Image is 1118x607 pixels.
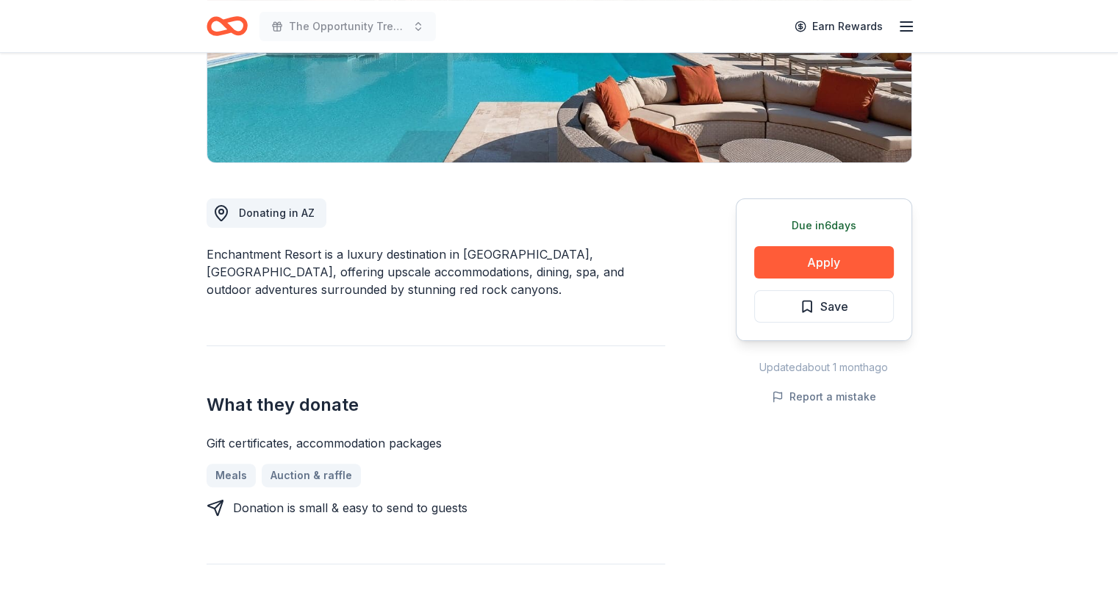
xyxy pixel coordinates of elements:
[289,18,406,35] span: The Opportunity Tree's Annual Autumn Soiree
[754,217,894,234] div: Due in 6 days
[259,12,436,41] button: The Opportunity Tree's Annual Autumn Soiree
[207,464,256,487] a: Meals
[207,393,665,417] h2: What they donate
[772,388,876,406] button: Report a mistake
[786,13,892,40] a: Earn Rewards
[239,206,315,219] span: Donating in AZ
[207,245,665,298] div: Enchantment Resort is a luxury destination in [GEOGRAPHIC_DATA], [GEOGRAPHIC_DATA], offering upsc...
[754,246,894,279] button: Apply
[736,359,912,376] div: Updated about 1 month ago
[262,464,361,487] a: Auction & raffle
[207,434,665,452] div: Gift certificates, accommodation packages
[233,499,467,517] div: Donation is small & easy to send to guests
[754,290,894,323] button: Save
[820,297,848,316] span: Save
[207,9,248,43] a: Home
